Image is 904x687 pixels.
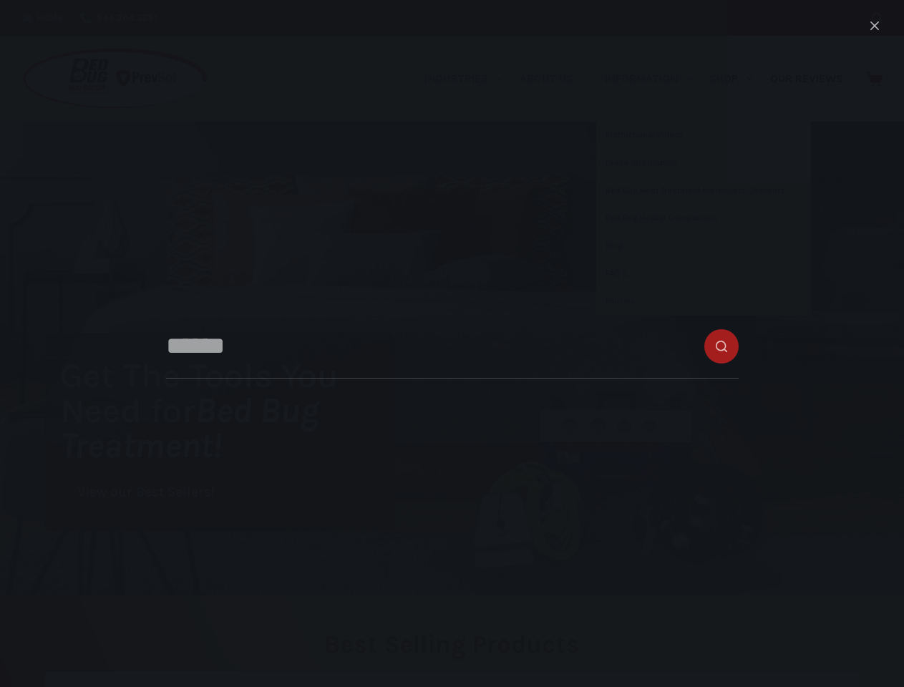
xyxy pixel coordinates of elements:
[596,122,811,149] a: Instructional Videos
[596,260,811,288] a: FAQ’s
[701,36,761,122] a: Shop
[60,390,319,466] i: Bed Bug Treatment!
[60,358,394,463] h1: Get The Tools You Need for
[415,36,852,122] nav: Primary
[45,632,859,657] h2: Best Selling Products
[596,36,701,122] a: Information
[872,13,883,24] button: Search
[596,205,811,232] a: Bed Bug Heater Comparison
[415,36,510,122] a: Industries
[60,477,232,508] a: View our Best Sellers!
[596,233,811,260] a: Blog
[11,6,54,49] button: Open LiveChat chat widget
[761,36,852,122] a: Our Reviews
[596,150,811,177] a: Lease Information
[77,486,215,500] span: View our Best Sellers!
[596,288,811,316] a: Policies
[510,36,596,122] a: About Us
[596,177,811,205] a: Bed Bug Heat Treatment Pre-Project Checklist
[21,47,209,111] img: Prevsol/Bed Bug Heat Doctor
